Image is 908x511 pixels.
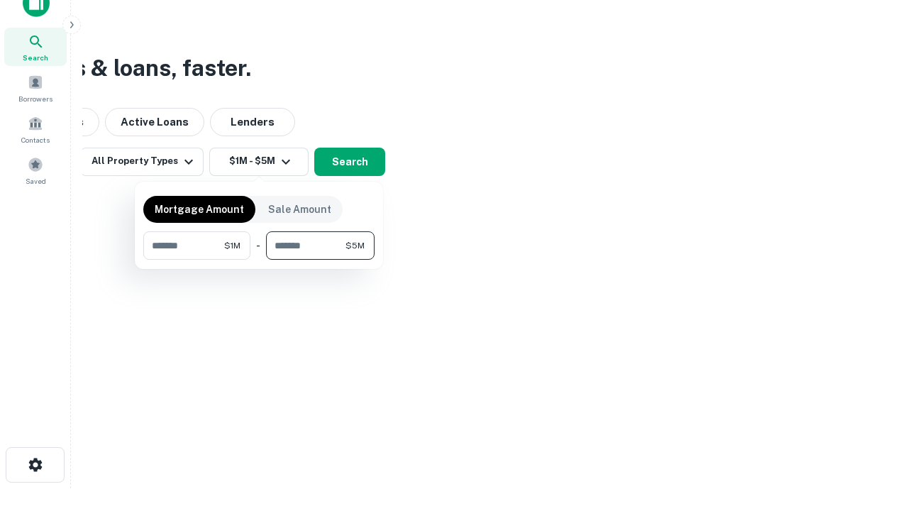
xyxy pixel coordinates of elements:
[837,397,908,466] iframe: Chat Widget
[345,239,365,252] span: $5M
[224,239,240,252] span: $1M
[268,202,331,217] p: Sale Amount
[256,231,260,260] div: -
[155,202,244,217] p: Mortgage Amount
